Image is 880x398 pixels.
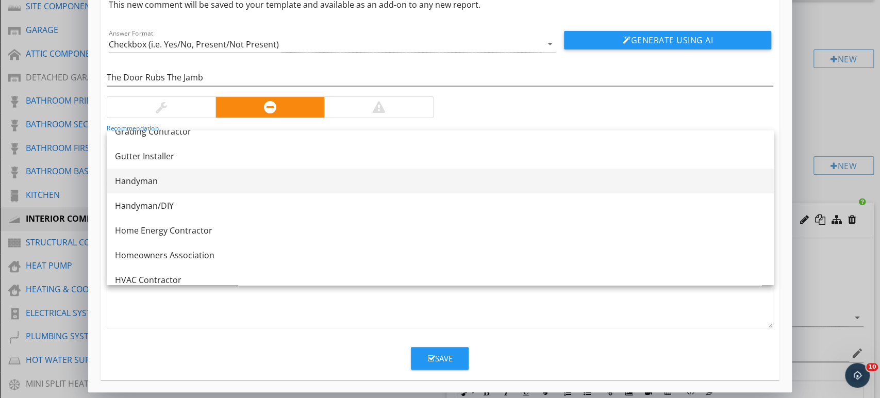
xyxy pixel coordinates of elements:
[115,175,766,187] div: Handyman
[107,69,774,86] input: Name
[109,40,279,49] div: Checkbox (i.e. Yes/No, Present/Not Present)
[115,274,766,286] div: HVAC Contractor
[411,347,469,370] button: Save
[845,363,870,388] iframe: Intercom live chat
[543,38,556,50] i: arrow_drop_down
[115,125,766,138] div: Grading Contractor
[115,200,766,212] div: Handyman/DIY
[115,150,766,162] div: Gutter Installer
[115,249,766,261] div: Homeowners Association
[427,353,452,364] div: Save
[564,31,771,49] button: Generate Using AI
[115,224,766,237] div: Home Energy Contractor
[866,363,878,371] span: 10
